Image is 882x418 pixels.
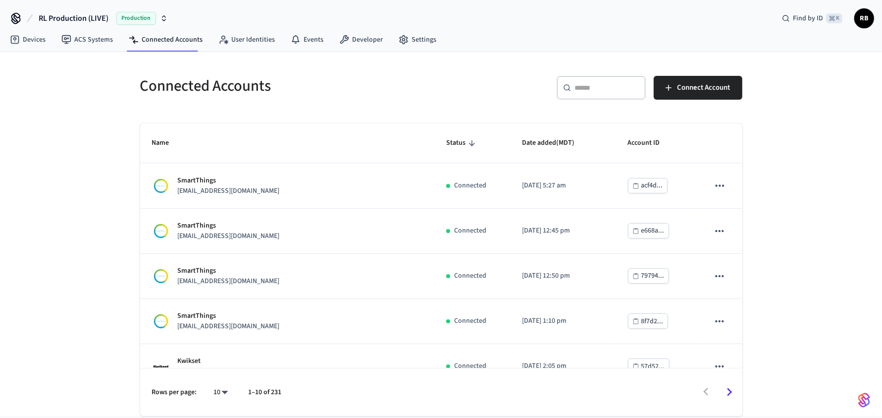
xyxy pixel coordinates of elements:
[178,176,280,186] p: SmartThings
[178,311,280,321] p: SmartThings
[39,12,108,24] span: RL Production (LIVE)
[522,226,604,236] p: [DATE] 12:45 pm
[210,31,283,49] a: User Identities
[628,223,669,239] button: e668a...
[654,76,742,100] button: Connect Account
[2,31,53,49] a: Devices
[854,8,874,28] button: RB
[209,385,233,400] div: 10
[641,225,665,237] div: e668a...
[121,31,210,49] a: Connected Accounts
[152,267,170,285] img: Smartthings Logo, Square
[522,180,604,191] p: [DATE] 5:27 am
[152,222,170,240] img: Smartthings Logo, Square
[641,270,665,282] div: 79794...
[641,315,664,328] div: 8f7d2...
[178,366,280,377] p: [EMAIL_ADDRESS][DOMAIN_NAME]
[628,178,668,193] button: acf4d...
[454,271,486,281] p: Connected
[454,316,486,326] p: Connected
[522,135,587,151] span: Date added(MDT)
[249,387,282,398] p: 1–10 of 231
[331,31,391,49] a: Developer
[178,356,280,366] p: Kwikset
[522,361,604,371] p: [DATE] 2:05 pm
[641,360,665,373] div: 57d52...
[283,31,331,49] a: Events
[178,231,280,241] p: [EMAIL_ADDRESS][DOMAIN_NAME]
[855,9,873,27] span: RB
[152,135,182,151] span: Name
[53,31,121,49] a: ACS Systems
[522,316,604,326] p: [DATE] 1:10 pm
[454,180,486,191] p: Connected
[677,81,730,94] span: Connect Account
[446,135,478,151] span: Status
[522,271,604,281] p: [DATE] 12:50 pm
[628,358,670,374] button: 57d52...
[116,12,156,25] span: Production
[391,31,444,49] a: Settings
[178,186,280,196] p: [EMAIL_ADDRESS][DOMAIN_NAME]
[178,276,280,287] p: [EMAIL_ADDRESS][DOMAIN_NAME]
[152,387,197,398] p: Rows per page:
[774,9,850,27] div: Find by ID⌘ K
[178,221,280,231] p: SmartThings
[641,179,663,192] div: acf4d...
[826,13,842,23] span: ⌘ K
[628,135,673,151] span: Account ID
[793,13,823,23] span: Find by ID
[140,76,435,96] h5: Connected Accounts
[718,380,741,404] button: Go to next page
[152,358,170,375] img: Kwikset Logo, Square
[628,268,669,284] button: 79794...
[454,361,486,371] p: Connected
[454,226,486,236] p: Connected
[628,313,668,329] button: 8f7d2...
[152,312,170,330] img: Smartthings Logo, Square
[858,392,870,408] img: SeamLogoGradient.69752ec5.svg
[178,266,280,276] p: SmartThings
[178,321,280,332] p: [EMAIL_ADDRESS][DOMAIN_NAME]
[152,177,170,195] img: Smartthings Logo, Square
